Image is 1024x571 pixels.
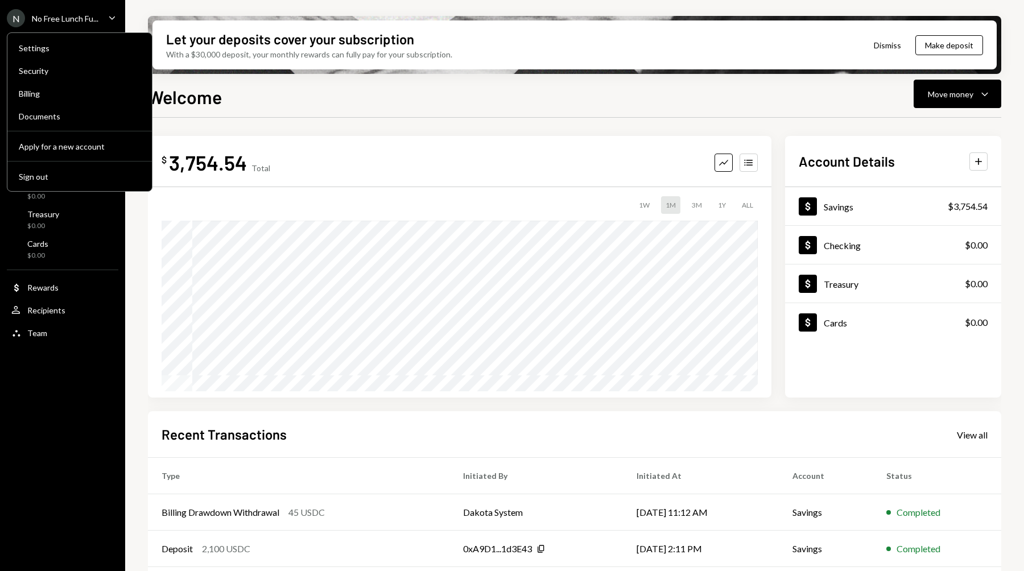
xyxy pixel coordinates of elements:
a: Security [12,60,147,81]
div: $0.00 [965,277,988,291]
a: Team [7,322,118,343]
div: Recipients [27,305,65,315]
div: $0.00 [27,192,61,201]
div: Documents [19,111,141,121]
div: Cards [27,239,48,249]
a: Billing [12,83,147,104]
div: Completed [897,506,940,519]
div: N [7,9,25,27]
div: ALL [737,196,758,214]
div: 0xA9D1...1d3E43 [463,542,532,556]
a: Savings$3,754.54 [785,187,1001,225]
button: Make deposit [915,35,983,55]
th: Initiated By [449,458,623,494]
div: 1W [634,196,654,214]
td: Savings [779,494,873,531]
div: $3,754.54 [948,200,988,213]
h2: Account Details [799,152,895,171]
button: Move money [914,80,1001,108]
div: Rewards [27,283,59,292]
a: Documents [12,106,147,126]
div: 45 USDC [288,506,325,519]
div: Billing Drawdown Withdrawal [162,506,279,519]
div: $0.00 [27,221,59,231]
a: Cards$0.00 [7,235,118,263]
th: Type [148,458,449,494]
div: Treasury [27,209,59,219]
div: 3,754.54 [169,150,247,175]
div: Savings [824,201,853,212]
div: Settings [19,43,141,53]
a: Recipients [7,300,118,320]
a: Treasury$0.00 [785,264,1001,303]
div: Billing [19,89,141,98]
div: Cards [824,317,847,328]
div: 1Y [713,196,730,214]
h1: Welcome [148,85,222,108]
div: $ [162,154,167,165]
a: Treasury$0.00 [7,206,118,233]
div: Security [19,66,141,76]
h2: Recent Transactions [162,425,287,444]
a: Cards$0.00 [785,303,1001,341]
button: Apply for a new account [12,136,147,157]
td: [DATE] 2:11 PM [623,531,779,567]
div: $0.00 [27,251,48,260]
div: 1M [661,196,680,214]
div: View all [957,429,988,441]
td: [DATE] 11:12 AM [623,494,779,531]
div: Sign out [19,172,141,181]
td: Dakota System [449,494,623,531]
a: Rewards [7,277,118,297]
button: Sign out [12,167,147,187]
div: Apply for a new account [19,142,141,151]
div: Treasury [824,279,858,289]
th: Initiated At [623,458,779,494]
div: Let your deposits cover your subscription [166,30,414,48]
div: Deposit [162,542,193,556]
div: Checking [824,240,861,251]
div: Team [27,328,47,338]
div: Total [251,163,270,173]
th: Status [873,458,1001,494]
td: Savings [779,531,873,567]
a: Checking$0.00 [785,226,1001,264]
a: View all [957,428,988,441]
div: Move money [928,88,973,100]
a: Settings [12,38,147,58]
div: Completed [897,542,940,556]
div: No Free Lunch Fu... [32,14,98,23]
div: 2,100 USDC [202,542,250,556]
th: Account [779,458,873,494]
div: $0.00 [965,238,988,252]
button: Dismiss [860,32,915,59]
div: $0.00 [965,316,988,329]
div: With a $30,000 deposit, your monthly rewards can fully pay for your subscription. [166,48,452,60]
div: 3M [687,196,707,214]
